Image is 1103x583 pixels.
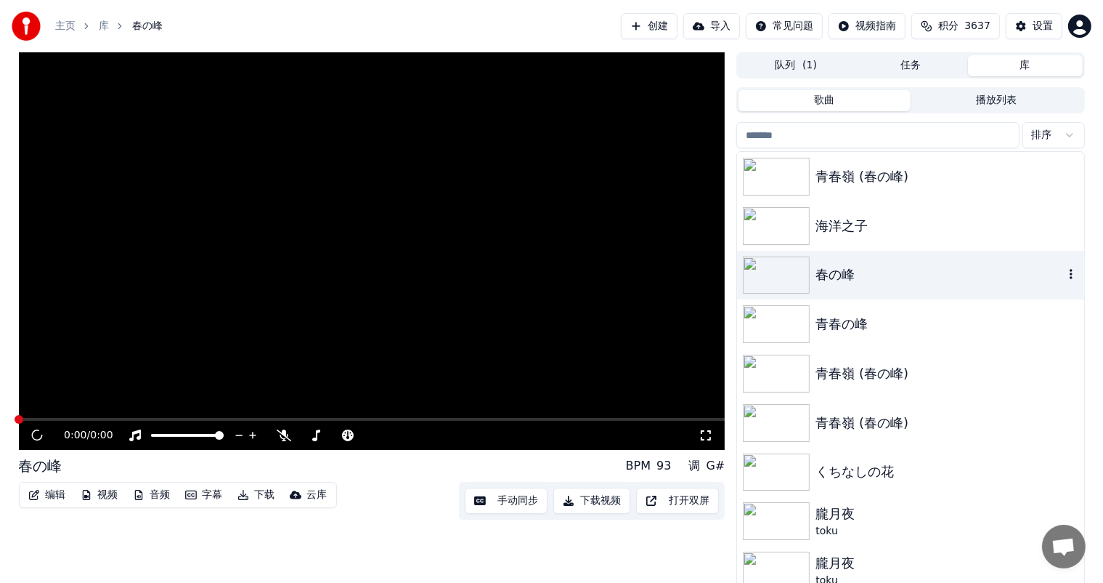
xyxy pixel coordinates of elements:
[815,553,1078,574] div: 朧月夜
[746,13,823,39] button: 常见问题
[689,457,701,475] div: 调
[911,90,1083,111] button: 播放列表
[707,457,725,475] div: G#
[738,55,853,76] button: 队列
[232,485,281,505] button: 下载
[938,19,958,33] span: 积分
[815,265,1063,285] div: 春の峰
[99,19,109,33] a: 库
[55,19,76,33] a: 主页
[815,363,1078,384] div: 青春嶺 (春の峰)
[968,55,1083,76] button: 库
[127,485,176,505] button: 音频
[1006,13,1062,39] button: 设置
[738,90,911,111] button: 歌曲
[815,166,1078,187] div: 青春嶺 (春の峰)
[1042,525,1086,568] a: 打開聊天
[621,13,677,39] button: 创建
[853,55,968,76] button: 任务
[815,524,1078,539] div: toku
[90,428,113,443] span: 0:00
[64,428,86,443] span: 0:00
[75,485,124,505] button: 视频
[12,12,41,41] img: youka
[64,428,99,443] div: /
[23,485,72,505] button: 编辑
[815,462,1078,482] div: くちなしの花
[1032,128,1052,142] span: 排序
[964,19,990,33] span: 3637
[815,216,1078,236] div: 海洋之子
[307,488,327,502] div: 云库
[815,314,1078,334] div: 青春の峰
[683,13,740,39] button: 导入
[55,19,163,33] nav: breadcrumb
[19,456,62,476] div: 春の峰
[802,58,817,73] span: ( 1 )
[911,13,1000,39] button: 积分3637
[553,488,630,514] button: 下载视频
[829,13,905,39] button: 视频指南
[465,488,548,514] button: 手动同步
[636,488,719,514] button: 打开双屏
[179,485,229,505] button: 字幕
[815,504,1078,524] div: 朧月夜
[656,457,671,475] div: 93
[815,413,1078,433] div: 青春嶺 (春の峰)
[1033,19,1053,33] div: 设置
[626,457,651,475] div: BPM
[132,19,163,33] span: 春の峰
